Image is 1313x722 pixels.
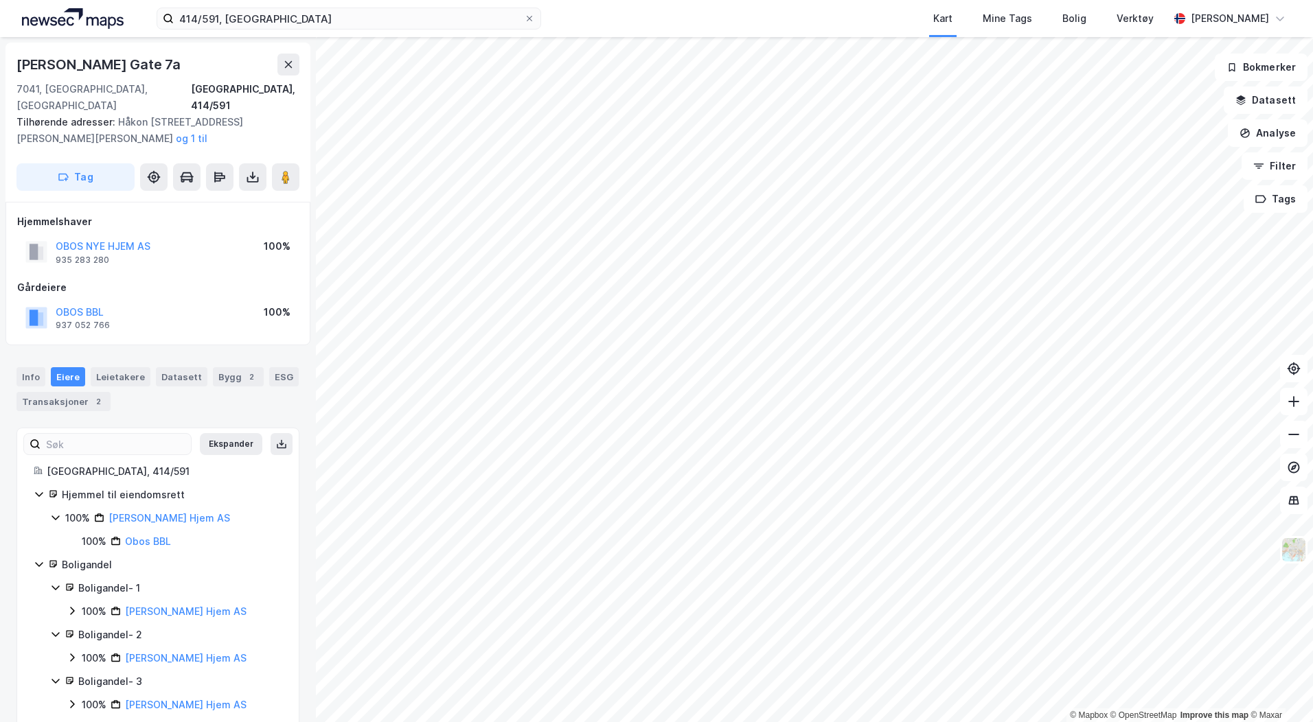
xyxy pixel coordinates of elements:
[269,367,299,386] div: ESG
[82,650,106,666] div: 100%
[41,434,191,454] input: Søk
[125,652,247,664] a: [PERSON_NAME] Hjem AS
[78,627,282,643] div: Boligandel - 2
[22,8,124,29] img: logo.a4113a55bc3d86da70a041830d287a7e.svg
[1244,656,1313,722] iframe: Chat Widget
[16,114,288,147] div: Håkon [STREET_ADDRESS][PERSON_NAME][PERSON_NAME]
[16,54,183,75] div: [PERSON_NAME] Gate 7a
[109,512,230,524] a: [PERSON_NAME] Hjem AS
[983,10,1032,27] div: Mine Tags
[82,603,106,620] div: 100%
[1070,710,1108,720] a: Mapbox
[1062,10,1086,27] div: Bolig
[16,163,135,191] button: Tag
[1215,54,1308,81] button: Bokmerker
[1180,710,1248,720] a: Improve this map
[78,673,282,690] div: Boligandel - 3
[125,535,171,547] a: Obos BBL
[62,487,282,503] div: Hjemmel til eiendomsrett
[17,279,299,296] div: Gårdeiere
[82,697,106,713] div: 100%
[51,367,85,386] div: Eiere
[1244,185,1308,213] button: Tags
[174,8,524,29] input: Søk på adresse, matrikkel, gårdeiere, leietakere eller personer
[65,510,90,526] div: 100%
[244,370,258,384] div: 2
[191,81,299,114] div: [GEOGRAPHIC_DATA], 414/591
[933,10,952,27] div: Kart
[1110,710,1177,720] a: OpenStreetMap
[1242,152,1308,180] button: Filter
[91,395,105,408] div: 2
[1244,656,1313,722] div: Kontrollprogram for chat
[1281,537,1307,563] img: Z
[1191,10,1269,27] div: [PERSON_NAME]
[16,116,118,128] span: Tilhørende adresser:
[16,81,191,114] div: 7041, [GEOGRAPHIC_DATA], [GEOGRAPHIC_DATA]
[213,367,264,386] div: Bygg
[56,255,109,266] div: 935 283 280
[156,367,207,386] div: Datasett
[78,580,282,596] div: Boligandel - 1
[62,557,282,573] div: Boligandel
[16,367,45,386] div: Info
[200,433,262,455] button: Ekspander
[17,213,299,230] div: Hjemmelshaver
[1117,10,1154,27] div: Verktøy
[1224,86,1308,114] button: Datasett
[56,320,110,331] div: 937 052 766
[1228,119,1308,147] button: Analyse
[264,304,290,321] div: 100%
[47,463,282,480] div: [GEOGRAPHIC_DATA], 414/591
[264,238,290,255] div: 100%
[82,533,106,550] div: 100%
[125,605,247,617] a: [PERSON_NAME] Hjem AS
[16,392,111,411] div: Transaksjoner
[125,699,247,710] a: [PERSON_NAME] Hjem AS
[91,367,150,386] div: Leietakere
